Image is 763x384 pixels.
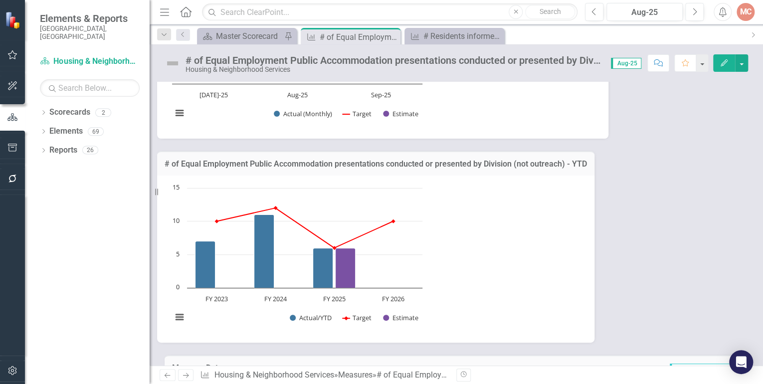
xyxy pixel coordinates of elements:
text: 5 [176,249,180,258]
a: # Residents informed of Fair Housing rights [407,30,502,42]
div: # of Equal Employment Public Accommodation presentations conducted or presented by Division (not ... [320,31,398,43]
a: Scorecards [49,107,90,118]
span: Last Calculated [DATE] [670,364,740,375]
h3: # of Equal Employment Public Accommodation presentations conducted or presented by Division (not ... [165,160,587,169]
path: FY 2025 , 6. Estimate. [336,248,356,288]
button: View chart menu, Chart [173,310,187,324]
div: Chart. Highcharts interactive chart. [167,183,584,333]
path: FY 2024, 11. Actual/YTD. [254,214,274,288]
img: ClearPoint Strategy [5,11,22,29]
button: Show Actual (Monthly) [274,109,332,118]
input: Search ClearPoint... [202,3,577,21]
button: Show Target [343,109,372,118]
div: # of Equal Employment Public Accommodation presentations conducted or presented by Division (not ... [186,55,601,66]
text: Sep-25 [371,90,390,99]
text: FY 2025 [323,294,346,303]
path: FY 2025 , 6. Actual/YTD. [313,248,333,288]
a: Reports [49,145,77,156]
button: Show Target [343,313,372,322]
text: FY 2026 [382,294,404,303]
path: FY 2023, 10. Target. [215,219,219,223]
div: 26 [82,146,98,155]
img: Not Defined [165,55,181,71]
span: Search [540,7,561,15]
path: FY 2023, 7. Actual/YTD. [195,241,215,288]
div: Open Intercom Messenger [729,350,753,374]
button: Show Estimate [383,109,418,118]
div: 2 [95,108,111,117]
text: FY 2024 [264,294,287,303]
text: FY 2023 [205,294,228,303]
button: MC [737,3,755,21]
svg: Interactive chart [167,183,427,333]
text: 0 [176,282,180,291]
div: Housing & Neighborhood Services [186,66,601,73]
button: Show Estimate [383,313,418,322]
path: FY 2026, 10. Target. [391,219,395,223]
text: 15 [173,183,180,192]
path: FY 2025 , 6. Target. [333,246,337,250]
button: Search [525,5,575,19]
div: 69 [88,127,104,136]
button: View chart menu, Chart [173,106,187,120]
text: Aug-25 [287,90,308,99]
a: Housing & Neighborhood Services [214,370,334,380]
input: Search Below... [40,79,140,97]
text: [DATE]-25 [199,90,228,99]
a: Elements [49,126,83,137]
div: Aug-25 [610,6,679,18]
text: Estimate [392,109,418,118]
small: [GEOGRAPHIC_DATA], [GEOGRAPHIC_DATA] [40,24,140,41]
path: FY 2024, 12. Target. [274,206,278,210]
div: # Residents informed of Fair Housing rights [423,30,502,42]
button: Show Actual/YTD [290,313,332,322]
h3: Measure Data [172,364,408,373]
span: Aug-25 [611,58,641,69]
div: » » [200,370,448,381]
a: Housing & Neighborhood Services [40,56,140,67]
button: Aug-25 [606,3,683,21]
span: Elements & Reports [40,12,140,24]
a: Master Scorecard [199,30,282,42]
text: 10 [173,216,180,225]
div: Master Scorecard [216,30,282,42]
a: Measures [338,370,373,380]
